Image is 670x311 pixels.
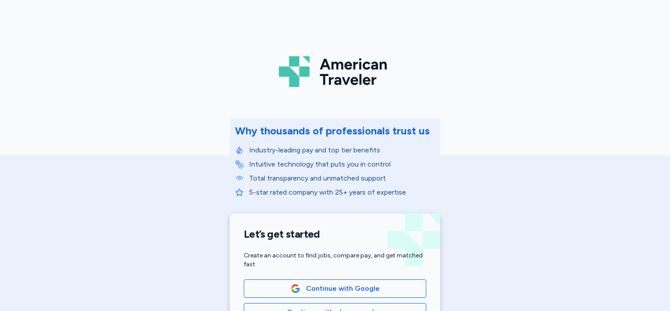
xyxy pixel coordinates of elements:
[244,251,426,269] div: Create an account to find jobs, compare pay, and get matched fast
[249,187,435,198] p: 5-star rated company with 25+ years of expertise
[235,124,430,138] div: Why thousands of professionals trust us
[249,145,435,155] p: Industry-leading pay and top tier benefits
[249,173,435,184] p: Total transparency and unmatched support
[249,159,435,170] p: Intuitive technology that puts you in control
[291,284,300,293] img: Google Logo
[279,53,391,90] img: Logo
[306,283,380,294] span: Continue with Google
[244,279,426,298] button: Google LogoContinue with Google
[244,228,426,241] h1: Let’s get started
